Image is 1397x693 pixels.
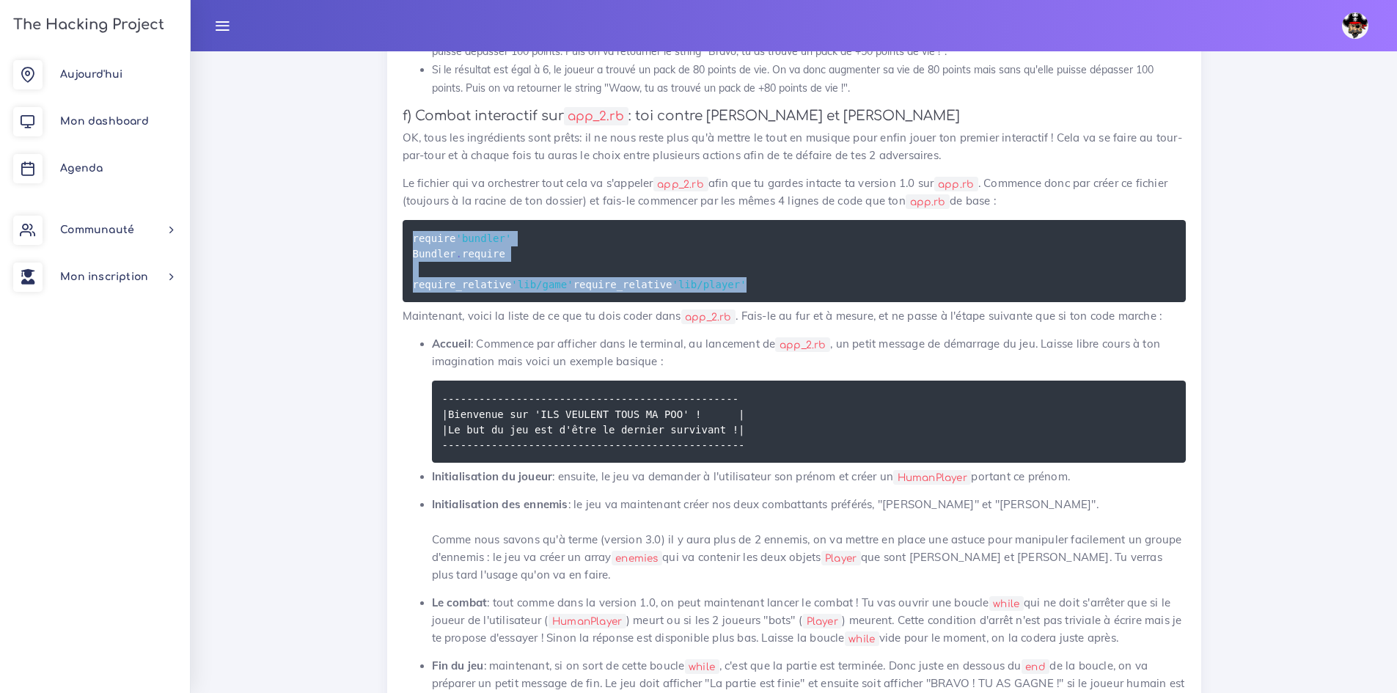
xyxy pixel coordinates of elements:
[432,61,1186,98] li: Si le résultat est égal à 6, le joueur a trouvé un pack de 80 points de vie. On va donc augmenter...
[403,108,1186,124] h4: f) Combat interactif sur : toi contre [PERSON_NAME] et [PERSON_NAME]
[934,177,978,192] code: app.rb
[60,271,148,282] span: Mon inscription
[845,631,879,647] code: while
[612,551,663,566] code: enemies
[549,614,626,629] code: HumanPlayer
[60,163,103,174] span: Agenda
[681,309,736,325] code: app_2.rb
[432,659,484,672] strong: Fin du jeu
[775,337,830,353] code: app_2.rb
[403,175,1186,210] p: Le fichier qui va orchestrer tout cela va s'appeler afin que tu gardes intacte ta version 1.0 sur...
[60,69,122,80] span: Aujourd'hui
[989,596,1024,612] code: while
[432,335,1186,370] p: : Commence par afficher dans le terminal, au lancement de , un petit message de démarrage du jeu....
[432,468,1186,485] p: : ensuite, le jeu va demander à l'utilisateur son prénom et créer un portant ce prénom.
[442,391,749,453] code: ------------------------------------------------ |Bienvenue sur 'ILS VEULENT TOUS MA POO' ! | |Le...
[685,659,719,675] code: while
[1022,659,1050,675] code: end
[413,230,751,293] code: require require require_relative require_relative
[403,307,1186,325] p: Maintenant, voici la liste de ce que tu dois coder dans . Fais-le au fur et à mesure, et ne passe...
[456,247,462,259] span: .
[653,177,708,192] code: app_2.rb
[456,232,512,243] span: 'bundler'
[432,595,488,609] strong: Le combat
[60,224,134,235] span: Communauté
[893,470,971,485] code: HumanPlayer
[432,497,568,511] strong: Initialisation des ennemis
[1342,12,1368,39] img: avatar
[432,337,471,351] strong: Accueil
[906,194,950,210] code: app.rb
[672,278,747,290] span: 'lib/player'
[9,17,164,33] h3: The Hacking Project
[821,551,861,566] code: Player
[511,278,573,290] span: 'lib/game'
[802,614,842,629] code: Player
[432,496,1186,584] p: : le jeu va maintenant créer nos deux combattants préférés, "[PERSON_NAME]" et "[PERSON_NAME]". C...
[564,107,628,125] code: app_2.rb
[60,116,149,127] span: Mon dashboard
[413,247,456,259] span: Bundler
[403,129,1186,164] p: OK, tous les ingrédients sont prêts: il ne nous reste plus qu'à mettre le tout en musique pour en...
[432,469,553,483] strong: Initialisation du joueur
[432,594,1186,647] p: : tout comme dans la version 1.0, on peut maintenant lancer le combat ! Tu vas ouvrir une boucle ...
